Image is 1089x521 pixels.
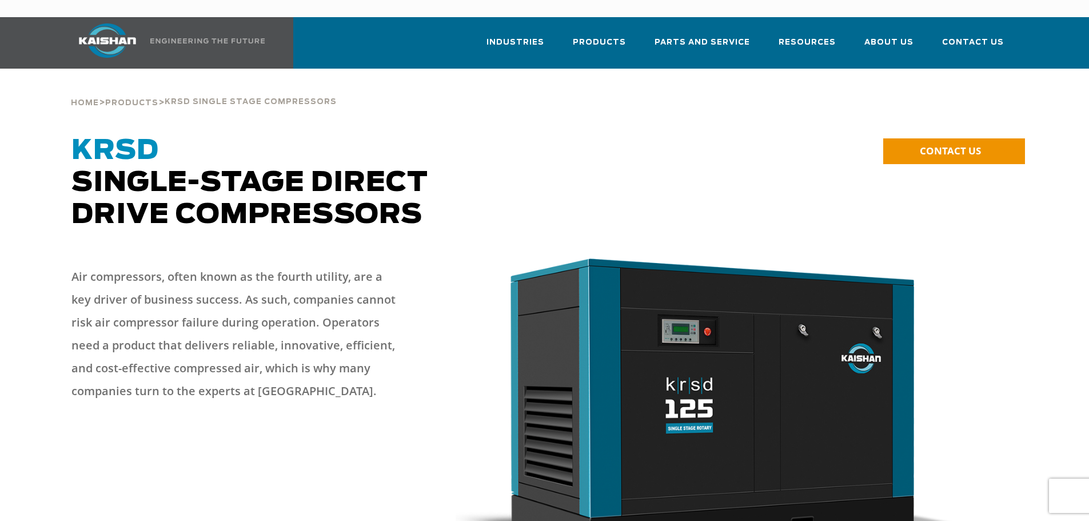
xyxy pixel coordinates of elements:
span: Products [573,36,626,49]
span: About Us [864,36,914,49]
a: Resources [779,27,836,66]
a: Parts and Service [655,27,750,66]
a: Home [71,97,99,108]
span: Single-Stage Direct Drive Compressors [71,137,428,229]
a: Products [573,27,626,66]
span: Industries [486,36,544,49]
img: Engineering the future [150,38,265,43]
span: Products [105,100,158,107]
a: Kaishan USA [65,17,267,69]
span: Resources [779,36,836,49]
span: CONTACT US [920,144,981,157]
span: Home [71,100,99,107]
img: kaishan logo [65,23,150,58]
a: About Us [864,27,914,66]
a: CONTACT US [883,138,1025,164]
span: KRSD [71,137,159,165]
div: > > [71,69,337,112]
a: Contact Us [942,27,1004,66]
span: Contact Us [942,36,1004,49]
span: krsd single stage compressors [165,98,337,106]
p: Air compressors, often known as the fourth utility, are a key driver of business success. As such... [71,265,403,403]
a: Products [105,97,158,108]
a: Industries [486,27,544,66]
span: Parts and Service [655,36,750,49]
